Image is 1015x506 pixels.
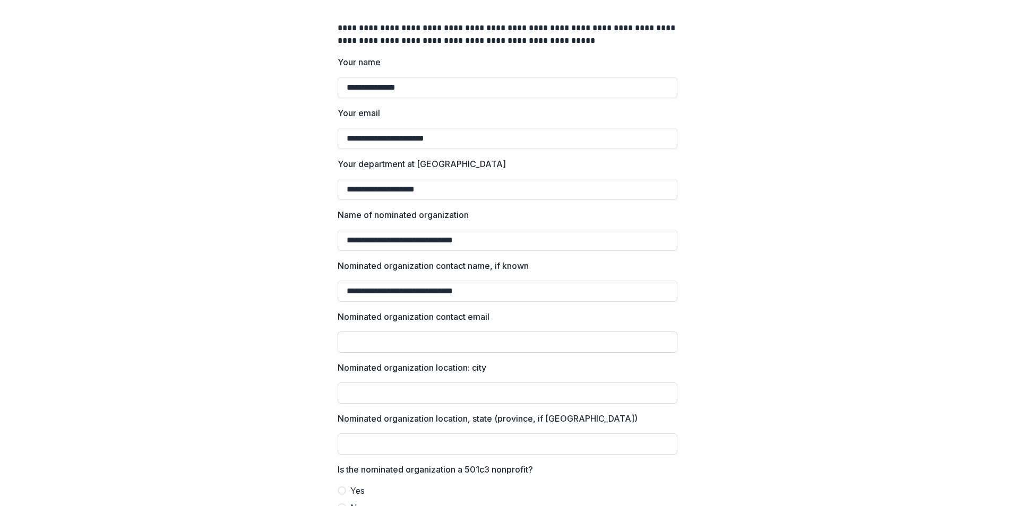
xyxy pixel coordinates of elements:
[338,107,380,119] p: Your email
[338,463,533,476] p: Is the nominated organization a 501c3 nonprofit?
[338,208,469,221] p: Name of nominated organization
[350,484,365,497] span: Yes
[338,259,529,272] p: Nominated organization contact name, if known
[338,310,489,323] p: Nominated organization contact email
[338,56,381,68] p: Your name
[338,361,486,374] p: Nominated organization location: city
[338,158,506,170] p: Your department at [GEOGRAPHIC_DATA]
[338,412,638,425] p: Nominated organization location, state (province, if [GEOGRAPHIC_DATA])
